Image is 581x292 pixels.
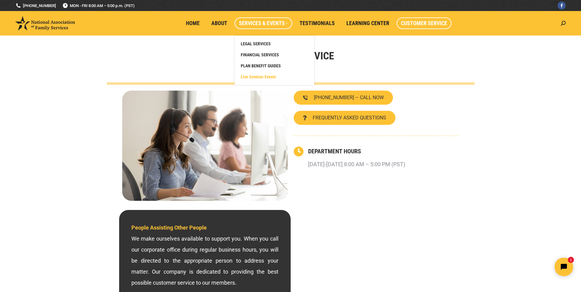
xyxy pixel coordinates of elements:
a: Home [182,17,204,29]
iframe: Tidio Chat [473,253,578,281]
a: FINANCIAL SERVICES [238,49,311,60]
span: Learning Center [346,20,389,27]
span: PLAN BENEFIT GUIDES [241,63,281,69]
a: Live Seminar Events [238,71,311,82]
span: Testimonials [300,20,335,27]
a: LEGAL SERVICES [238,38,311,49]
a: FREQUENTLY ASKED QUESTIONS [294,111,395,125]
span: FINANCIAL SERVICES [241,52,279,58]
span: MON - FRI 8:00 AM – 5:00 p.m. (PST) [62,3,135,9]
span: FREQUENTLY ASKED QUESTIONS [313,115,386,120]
a: Learning Center [342,17,394,29]
img: National Association of Family Services [15,16,75,30]
span: Live Seminar Events [241,74,276,80]
span: Home [186,20,200,27]
a: [PHONE_NUMBER] – CALL NOW [294,91,393,105]
a: [PHONE_NUMBER] [15,3,56,9]
p: [DATE]-[DATE] 8:00 AM – 5:00 PM (PST) [308,159,405,170]
span: LEGAL SERVICES [241,41,271,47]
img: Contact National Association of Family Services [122,91,288,201]
span: [PHONE_NUMBER] – CALL NOW [314,95,384,100]
span: We make ourselves available to support you. When you call our corporate office during regular bus... [131,224,278,286]
span: Customer Service [401,20,447,27]
span: People Assisting Other People [131,224,207,231]
span: About [211,20,227,27]
a: PLAN BENEFIT GUIDES [238,60,311,71]
span: Services & Events [239,20,288,27]
a: About [207,17,232,29]
a: DEPARTMENT HOURS [308,148,361,155]
a: Customer Service [397,17,451,29]
a: Facebook page opens in new window [558,2,566,9]
a: Testimonials [295,17,339,29]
